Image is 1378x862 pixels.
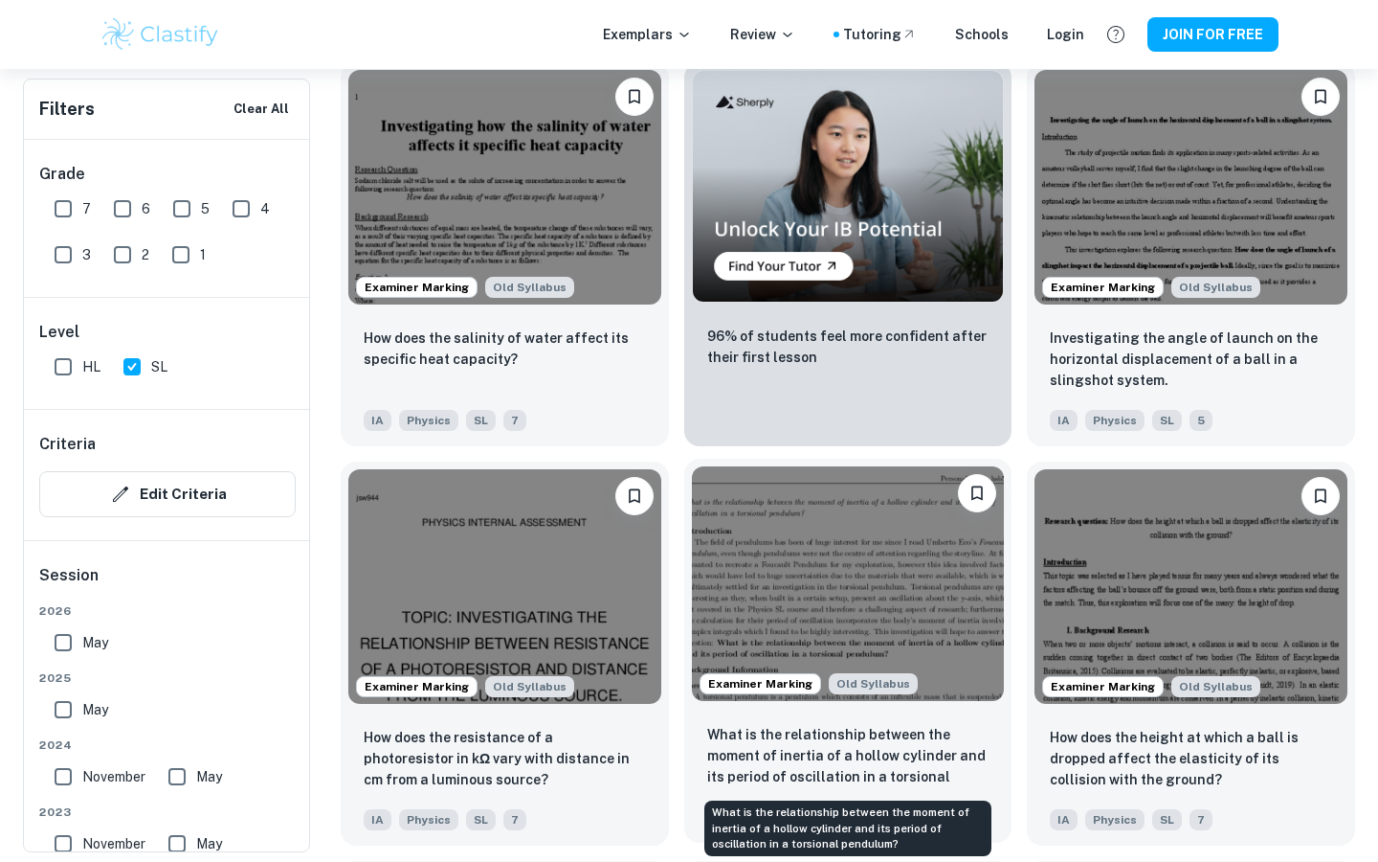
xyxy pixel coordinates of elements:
[82,632,108,653] span: May
[485,676,574,697] span: Old Syllabus
[684,62,1012,446] a: Thumbnail96% of students feel more confident after their first lesson
[1050,410,1078,431] span: IA
[485,277,574,298] div: Starting from the May 2025 session, the Physics IA requirements have changed. It's OK to refer to...
[39,669,296,687] span: 2025
[1034,70,1347,305] img: Physics IA example thumbnail: Investigating the angle of launch on the
[39,433,96,456] h6: Criteria
[829,673,918,694] span: Old Syllabus
[466,809,496,830] span: SL
[357,279,477,296] span: Examiner Marking
[82,766,145,787] span: November
[692,70,1005,303] img: Thumbnail
[1027,462,1355,846] a: Examiner MarkingStarting from the May 2025 session, the Physics IA requirements have changed. It'...
[1152,809,1182,830] span: SL
[958,474,996,512] button: Please log in to bookmark exemplars
[843,24,917,45] a: Tutoring
[485,277,574,298] span: Old Syllabus
[603,24,692,45] p: Exemplars
[829,673,918,694] div: Starting from the May 2025 session, the Physics IA requirements have changed. It's OK to refer to...
[399,410,458,431] span: Physics
[1050,809,1078,830] span: IA
[357,678,477,695] span: Examiner Marking
[201,198,210,219] span: 5
[364,727,646,790] p: How does the resistance of a photoresistor in kΩ vary with distance in cm from a luminous source?
[39,471,296,517] button: Edit Criteria
[615,477,654,515] button: Please log in to bookmark exemplars
[615,78,654,116] button: Please log in to bookmark exemplars
[1034,469,1347,704] img: Physics IA example thumbnail: How does the height at which a ball is d
[1085,809,1145,830] span: Physics
[1189,809,1212,830] span: 7
[100,15,221,54] img: Clastify logo
[730,24,795,45] p: Review
[39,737,296,754] span: 2024
[1100,18,1132,51] button: Help and Feedback
[82,833,145,854] span: November
[229,95,294,124] button: Clear All
[1301,477,1340,515] button: Please log in to bookmark exemplars
[39,564,296,602] h6: Session
[1085,410,1145,431] span: Physics
[196,766,222,787] span: May
[692,466,1005,701] img: Physics IA example thumbnail: What is the relationship between the mom
[1043,279,1163,296] span: Examiner Marking
[466,410,496,431] span: SL
[348,70,661,305] img: Physics IA example thumbnail: How does the salinity of water affect it
[39,321,296,344] h6: Level
[39,163,296,186] h6: Grade
[142,198,150,219] span: 6
[260,198,270,219] span: 4
[1171,277,1260,298] div: Starting from the May 2025 session, the Physics IA requirements have changed. It's OK to refer to...
[503,809,526,830] span: 7
[704,801,991,856] div: What is the relationship between the moment of inertia of a hollow cylinder and its period of osc...
[1301,78,1340,116] button: Please log in to bookmark exemplars
[39,96,95,123] h6: Filters
[707,724,989,789] p: What is the relationship between the moment of inertia of a hollow cylinder and its period of osc...
[707,326,989,368] p: 96% of students feel more confident after their first lesson
[399,809,458,830] span: Physics
[39,602,296,620] span: 2026
[1050,727,1332,790] p: How does the height at which a ball is dropped affect the elasticity of its collision with the gr...
[1043,678,1163,695] span: Examiner Marking
[200,244,206,265] span: 1
[485,676,574,697] div: Starting from the May 2025 session, the Physics IA requirements have changed. It's OK to refer to...
[82,356,100,377] span: HL
[364,410,391,431] span: IA
[142,244,149,265] span: 2
[503,410,526,431] span: 7
[1050,328,1332,391] p: Investigating the angle of launch on the horizontal displacement of a ball in a slingshot system.
[1171,676,1260,697] span: Old Syllabus
[955,24,1009,45] a: Schools
[341,62,669,446] a: Examiner MarkingStarting from the May 2025 session, the Physics IA requirements have changed. It'...
[82,699,108,720] span: May
[684,462,1012,846] a: Examiner MarkingStarting from the May 2025 session, the Physics IA requirements have changed. It'...
[1047,24,1084,45] a: Login
[1147,17,1278,52] button: JOIN FOR FREE
[82,198,91,219] span: 7
[341,462,669,846] a: Examiner MarkingStarting from the May 2025 session, the Physics IA requirements have changed. It'...
[1171,676,1260,697] div: Starting from the May 2025 session, the Physics IA requirements have changed. It's OK to refer to...
[39,804,296,821] span: 2023
[1189,410,1212,431] span: 5
[196,833,222,854] span: May
[364,809,391,830] span: IA
[364,328,646,370] p: How does the salinity of water affect its specific heat capacity?
[1171,277,1260,298] span: Old Syllabus
[1027,62,1355,446] a: Examiner MarkingStarting from the May 2025 session, the Physics IA requirements have changed. It'...
[151,356,167,377] span: SL
[82,244,91,265] span: 3
[348,469,661,704] img: Physics IA example thumbnail: How does the resistance of a photoresist
[1152,410,1182,431] span: SL
[700,675,820,692] span: Examiner Marking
